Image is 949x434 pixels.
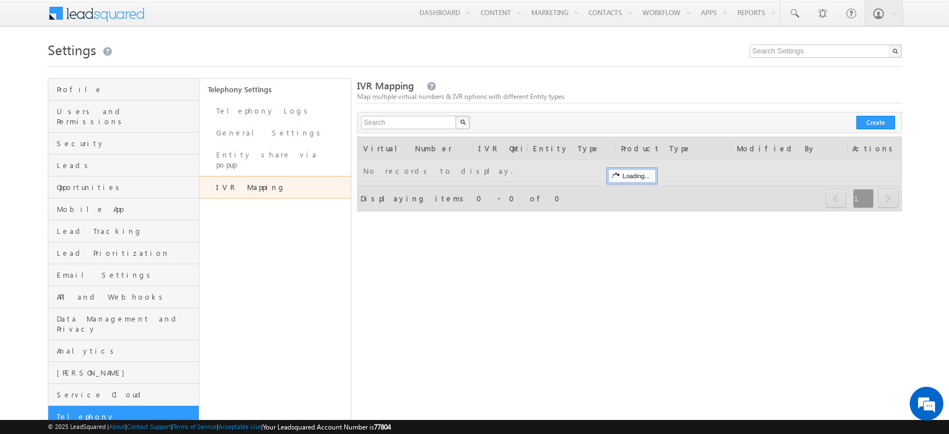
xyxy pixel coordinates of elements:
[57,248,197,258] span: Lead Prioritization
[57,368,197,378] span: [PERSON_NAME]
[57,204,197,214] span: Mobile App
[57,314,197,334] span: Data Management and Privacy
[48,40,96,58] span: Settings
[199,176,351,198] a: IVR Mapping
[48,286,199,308] a: API and Webhooks
[57,182,197,192] span: Opportunities
[48,308,199,340] a: Data Management and Privacy
[57,160,197,170] span: Leads
[750,44,902,58] input: Search Settings
[57,84,197,94] span: Profile
[608,169,656,183] div: Loading...
[199,100,351,122] a: Telephony Logs
[357,79,414,92] span: IVR Mapping
[357,92,902,102] div: Map multiple virtual numbers & IVR options with different Entity types
[109,423,125,430] a: About
[374,423,391,431] span: 77804
[48,155,199,177] a: Leads
[218,423,261,430] a: Acceptable Use
[57,106,197,126] span: Users and Permissions
[856,116,895,129] button: Create
[460,119,466,125] img: Search
[127,423,171,430] a: Contact Support
[199,79,351,100] a: Telephony Settings
[263,423,391,431] span: Your Leadsquared Account Number is
[57,390,197,400] span: Service Cloud
[48,406,199,428] a: Telephony
[48,198,199,220] a: Mobile App
[57,412,197,422] span: Telephony
[48,101,199,133] a: Users and Permissions
[57,292,197,302] span: API and Webhooks
[48,220,199,242] a: Lead Tracking
[48,177,199,198] a: Opportunities
[173,423,217,430] a: Terms of Service
[48,384,199,406] a: Service Cloud
[57,270,197,280] span: Email Settings
[48,79,199,101] a: Profile
[48,340,199,362] a: Analytics
[48,362,199,384] a: [PERSON_NAME]
[199,144,351,176] a: Entity share via popup
[48,133,199,155] a: Security
[57,138,197,148] span: Security
[48,264,199,286] a: Email Settings
[57,346,197,356] span: Analytics
[199,122,351,144] a: General Settings
[57,226,197,236] span: Lead Tracking
[48,242,199,264] a: Lead Prioritization
[48,422,391,432] span: © 2025 LeadSquared | | | | |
